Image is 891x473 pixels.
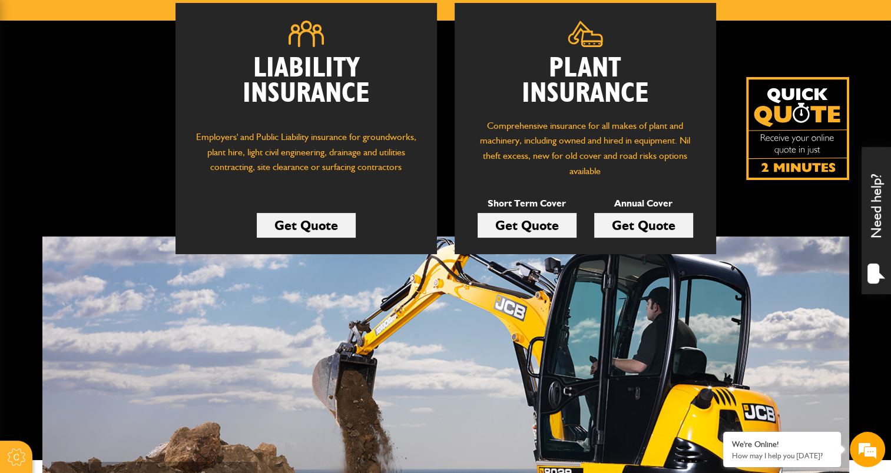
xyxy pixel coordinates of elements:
p: Comprehensive insurance for all makes of plant and machinery, including owned and hired in equipm... [472,118,698,178]
a: Get Quote [594,213,693,238]
p: Short Term Cover [478,196,577,211]
h2: Liability Insurance [193,56,419,118]
p: Employers' and Public Liability insurance for groundworks, plant hire, light civil engineering, d... [193,129,419,186]
p: How may I help you today? [732,451,832,460]
img: Quick Quote [746,77,849,180]
h2: Plant Insurance [472,56,698,106]
a: Get Quote [257,213,356,238]
a: Get Quote [478,213,577,238]
a: Get your insurance quote isn just 2-minutes [746,77,849,180]
div: We're Online! [732,439,832,449]
p: Annual Cover [594,196,693,211]
div: Need help? [862,147,891,294]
